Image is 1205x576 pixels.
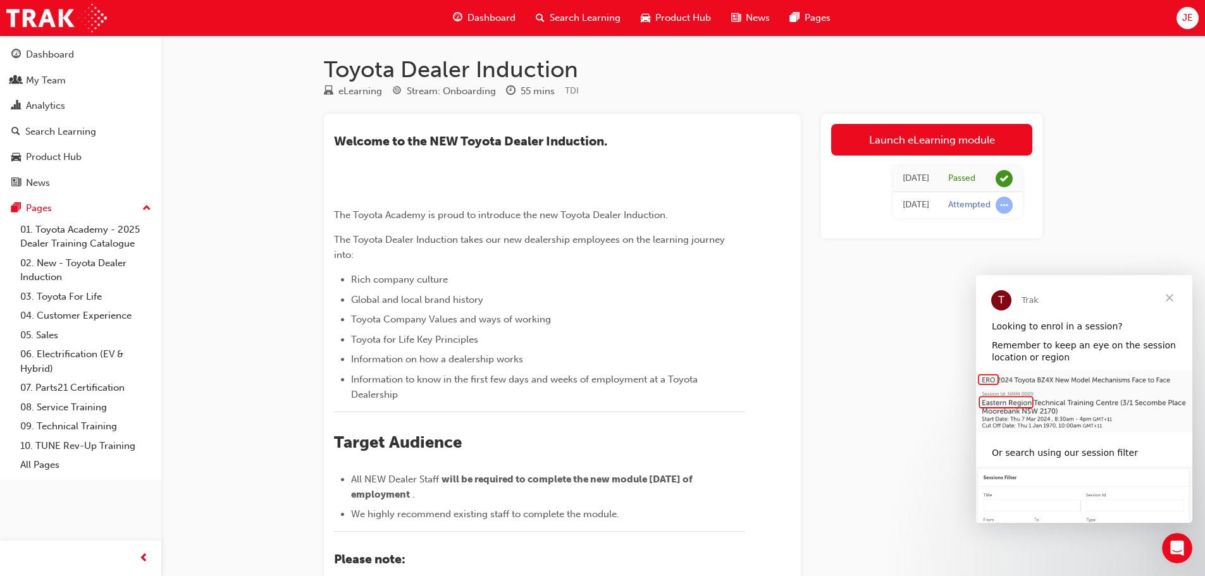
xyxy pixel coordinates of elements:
[15,378,156,398] a: 07. Parts21 Certification
[324,83,382,99] div: Type
[26,150,82,164] div: Product Hub
[1182,11,1193,25] span: JE
[948,199,991,211] div: Attempted
[26,176,50,190] div: News
[903,198,929,212] div: Tue Apr 29 2025 14:27:56 GMT+0800 (Australian Western Standard Time)
[631,5,721,31] a: car-iconProduct Hub
[5,120,156,144] a: Search Learning
[351,508,619,520] span: We highly recommend existing staff to complete the module.
[536,10,545,26] span: search-icon
[351,334,478,345] span: Toyota for Life Key Principles
[5,40,156,197] button: DashboardMy TeamAnalyticsSearch LearningProduct HubNews
[805,11,831,25] span: Pages
[392,86,402,97] span: target-icon
[25,125,96,139] div: Search Learning
[351,374,700,400] span: Information to know in the first few days and weeks of employment at a Toyota Dealership
[407,84,496,99] div: Stream: Onboarding
[721,5,780,31] a: news-iconNews
[521,84,555,99] div: 55 mins
[11,75,21,87] span: people-icon
[11,203,21,214] span: pages-icon
[15,220,156,254] a: 01. Toyota Academy - 2025 Dealer Training Catalogue
[948,173,975,185] div: Passed
[334,134,607,149] span: ​Welcome to the NEW Toyota Dealer Induction.
[334,432,462,452] span: Target Audience
[142,200,151,217] span: up-icon
[15,326,156,345] a: 05. Sales
[392,83,496,99] div: Stream
[334,234,727,260] span: The Toyota Dealer Induction takes our new dealership employees on the learning journey into:
[412,489,415,500] span: .
[334,209,668,221] span: The Toyota Academy is proud to introduce the new Toyota Dealer Induction.
[996,197,1013,214] span: learningRecordVerb_ATTEMPT-icon
[5,145,156,169] a: Product Hub
[5,171,156,195] a: News
[453,10,462,26] span: guage-icon
[506,86,516,97] span: clock-icon
[831,124,1032,156] a: Launch eLearning module
[334,552,405,567] span: Please note:
[351,474,439,485] span: All NEW Dealer Staff
[565,85,579,96] span: Learning resource code
[351,474,695,500] span: will be required to complete the new module [DATE] of employment
[351,353,523,365] span: Information on how a dealership works
[26,47,74,62] div: Dashboard
[351,294,483,305] span: Global and local brand history
[996,170,1013,187] span: learningRecordVerb_PASS-icon
[324,56,1042,83] h1: Toyota Dealer Induction
[780,5,841,31] a: pages-iconPages
[338,84,382,99] div: eLearning
[6,4,107,32] img: Trak
[139,551,149,567] span: prev-icon
[15,254,156,287] a: 02. New - Toyota Dealer Induction
[731,10,741,26] span: news-icon
[15,306,156,326] a: 04. Customer Experience
[1162,533,1192,563] iframe: Intercom live chat
[15,436,156,456] a: 10. TUNE Rev-Up Training
[5,69,156,92] a: My Team
[15,417,156,436] a: 09. Technical Training
[5,197,156,220] button: Pages
[15,345,156,378] a: 06. Electrification (EV & Hybrid)
[1177,7,1199,29] button: JE
[506,83,555,99] div: Duration
[5,94,156,118] a: Analytics
[15,455,156,475] a: All Pages
[5,43,156,66] a: Dashboard
[443,5,526,31] a: guage-iconDashboard
[15,398,156,417] a: 08. Service Training
[26,201,52,216] div: Pages
[324,86,333,97] span: learningResourceType_ELEARNING-icon
[351,274,448,285] span: Rich company culture
[746,11,770,25] span: News
[641,10,650,26] span: car-icon
[15,287,156,307] a: 03. Toyota For Life
[11,152,21,163] span: car-icon
[790,10,800,26] span: pages-icon
[467,11,516,25] span: Dashboard
[11,126,20,138] span: search-icon
[903,171,929,186] div: Tue May 20 2025 12:17:53 GMT+0800 (Australian Western Standard Time)
[11,49,21,61] span: guage-icon
[26,73,66,88] div: My Team
[550,11,621,25] span: Search Learning
[11,101,21,112] span: chart-icon
[351,314,551,325] span: Toyota Company Values and ways of working
[655,11,711,25] span: Product Hub
[976,275,1192,523] iframe: Intercom live chat message
[526,5,631,31] a: search-iconSearch Learning
[11,178,21,189] span: news-icon
[26,99,65,113] div: Analytics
